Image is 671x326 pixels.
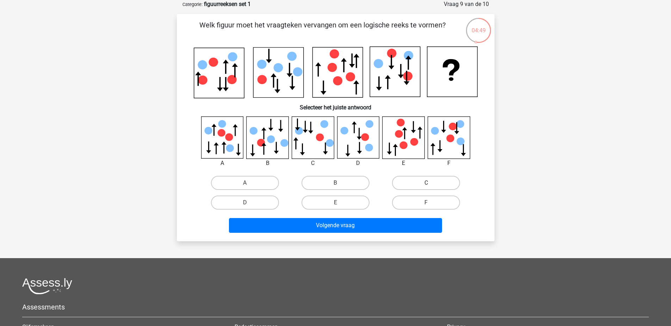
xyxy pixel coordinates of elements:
[196,159,249,167] div: A
[392,196,460,210] label: F
[188,20,457,41] p: Welk figuur moet het vraagteken vervangen om een logische reeks te vormen?
[465,17,492,35] div: 04:49
[377,159,430,167] div: E
[302,176,369,190] label: B
[286,159,340,167] div: C
[182,2,203,7] small: Categorie:
[211,196,279,210] label: D
[211,176,279,190] label: A
[422,159,476,167] div: F
[392,176,460,190] label: C
[332,159,385,167] div: D
[188,98,483,111] h6: Selecteer het juiste antwoord
[241,159,294,167] div: B
[22,278,72,294] img: Assessly logo
[229,218,442,233] button: Volgende vraag
[22,303,649,311] h5: Assessments
[302,196,369,210] label: E
[204,1,251,7] strong: figuurreeksen set 1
